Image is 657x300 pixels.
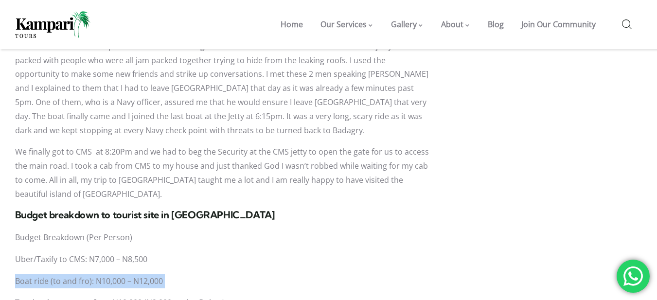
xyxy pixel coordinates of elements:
[15,145,430,201] p: We finally got to CMS at 8:20Pm and we had to beg the Security at the CMS jetty to open the gate ...
[15,39,430,138] p: I finished the tour at 3:40 pm and it was threatening to rain. It indeed rained and the shelter a...
[15,252,430,266] p: Uber/Taxify to CMS: N7,000 – N8,500
[15,230,430,245] p: Budget Breakdown (Per Person)
[488,19,504,30] span: Blog
[15,209,430,221] h4: Budget breakdown to tourist site in [GEOGRAPHIC_DATA]
[391,19,417,30] span: Gallery
[15,274,430,288] p: Boat ride (to and fro): N10,000 – N12,000
[617,260,650,293] div: 'Chat
[320,19,367,30] span: Our Services
[281,19,303,30] span: Home
[521,19,596,30] span: Join Our Community
[15,11,90,38] img: Home
[441,19,463,30] span: About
